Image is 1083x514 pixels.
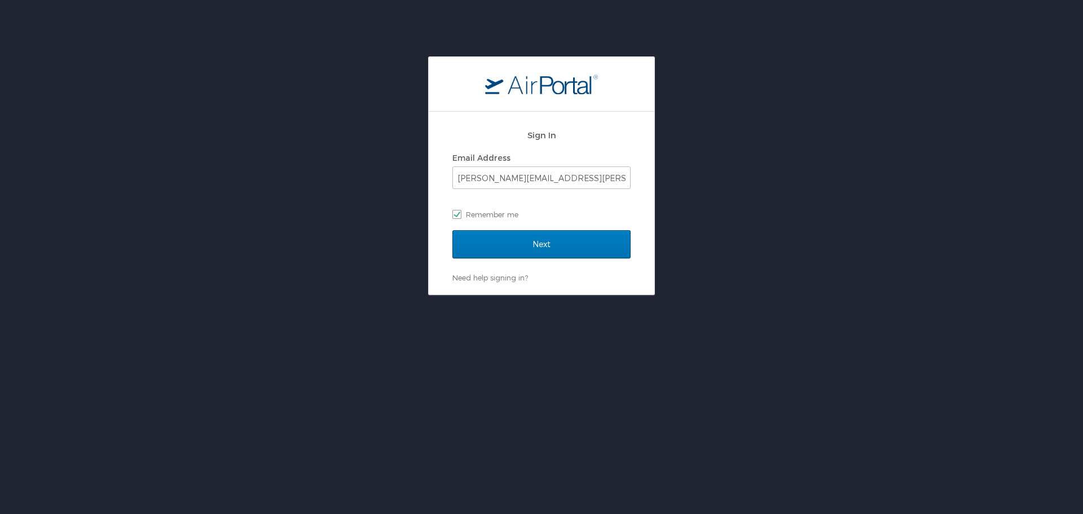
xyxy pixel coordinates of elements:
input: Next [452,230,631,258]
label: Remember me [452,206,631,223]
a: Need help signing in? [452,273,528,282]
label: Email Address [452,153,510,162]
img: logo [485,74,598,94]
h2: Sign In [452,129,631,142]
